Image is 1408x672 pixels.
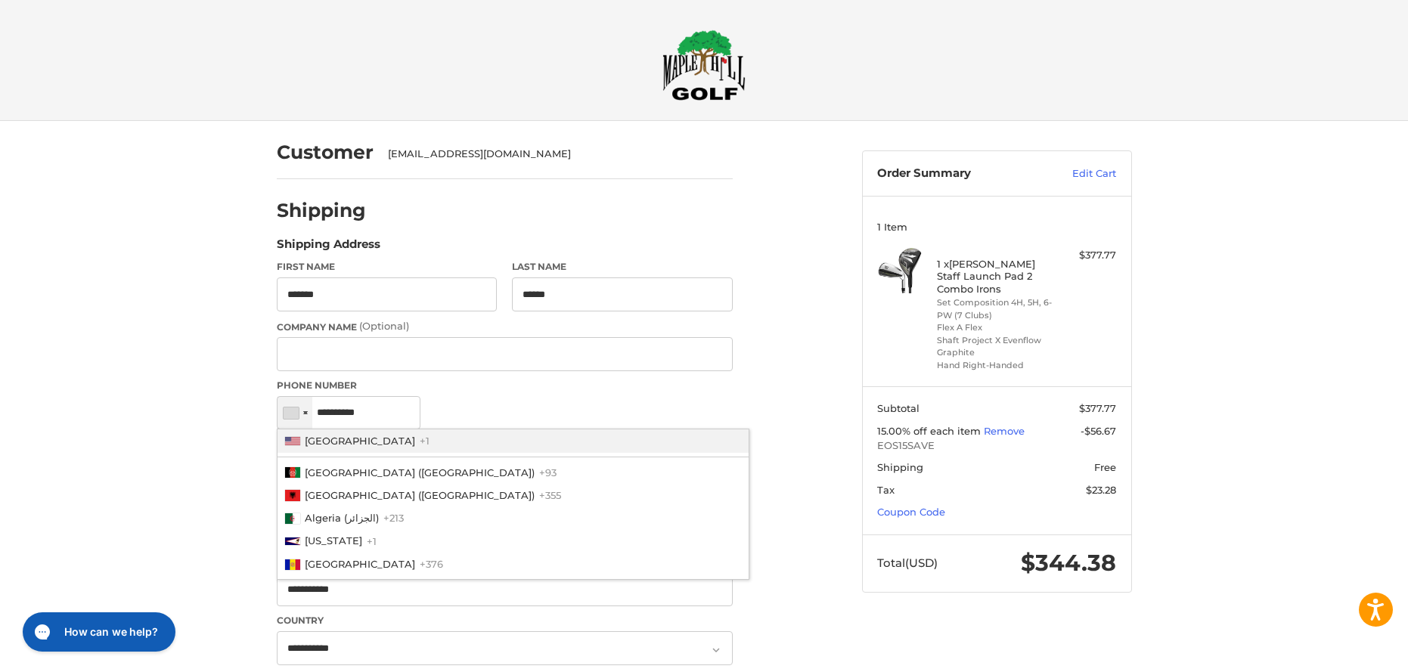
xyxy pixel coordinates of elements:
[1079,402,1116,414] span: $377.77
[877,461,923,473] span: Shipping
[877,556,938,570] span: Total (USD)
[277,379,733,392] label: Phone Number
[277,319,733,334] label: Company Name
[937,321,1053,334] li: Flex A Flex
[420,435,430,447] span: +1
[877,402,920,414] span: Subtotal
[877,425,984,437] span: 15.00% off each item
[277,429,749,580] ul: List of countries
[1040,166,1116,181] a: Edit Cart
[277,260,498,274] label: First Name
[539,466,557,478] span: +93
[877,166,1040,181] h3: Order Summary
[1094,461,1116,473] span: Free
[277,236,380,260] legend: Shipping Address
[1086,484,1116,496] span: $23.28
[420,558,443,570] span: +376
[937,359,1053,372] li: Hand Right-Handed
[877,438,1116,454] span: EOS15SAVE
[512,260,733,274] label: Last Name
[937,258,1053,295] h4: 1 x [PERSON_NAME] Staff Launch Pad 2 Combo Irons
[305,435,415,447] span: [GEOGRAPHIC_DATA]
[305,534,362,547] span: [US_STATE]
[1056,248,1116,263] div: $377.77
[937,296,1053,321] li: Set Composition 4H, 5H, 6-PW (7 Clubs)
[383,512,404,524] span: +213
[877,221,1116,233] h3: 1 Item
[305,489,535,501] span: [GEOGRAPHIC_DATA] ([GEOGRAPHIC_DATA])
[937,334,1053,359] li: Shaft Project X Evenflow Graphite
[277,199,366,222] h2: Shipping
[15,607,180,657] iframe: Gorgias live chat messenger
[984,425,1025,437] a: Remove
[367,534,377,547] span: +1
[305,512,379,524] span: Algeria (‫الجزائر‬‎)
[539,489,561,501] span: +355
[388,147,718,162] div: [EMAIL_ADDRESS][DOMAIN_NAME]
[305,558,415,570] span: [GEOGRAPHIC_DATA]
[277,141,374,164] h2: Customer
[662,29,746,101] img: Maple Hill Golf
[1081,425,1116,437] span: -$56.67
[359,320,409,332] small: (Optional)
[877,506,945,518] a: Coupon Code
[305,466,535,478] span: [GEOGRAPHIC_DATA] (‫[GEOGRAPHIC_DATA]‬‎)
[877,484,895,496] span: Tax
[277,614,733,627] label: Country
[1021,549,1116,577] span: $344.38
